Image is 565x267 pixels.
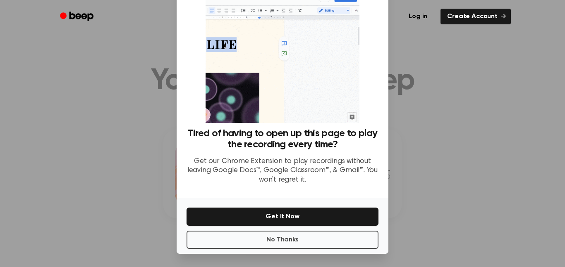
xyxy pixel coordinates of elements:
button: No Thanks [187,231,378,249]
h3: Tired of having to open up this page to play the recording every time? [187,128,378,150]
button: Get It Now [187,208,378,226]
a: Log in [400,7,436,26]
a: Beep [54,9,101,25]
p: Get our Chrome Extension to play recordings without leaving Google Docs™, Google Classroom™, & Gm... [187,157,378,185]
a: Create Account [441,9,511,24]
